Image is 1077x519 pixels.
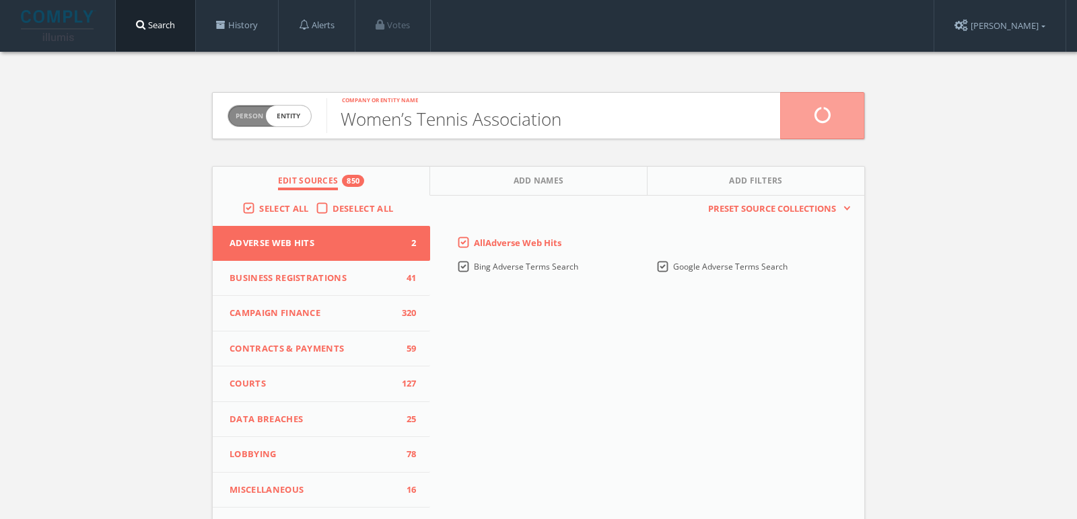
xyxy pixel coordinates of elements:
span: All Adverse Web Hits [474,237,561,249]
span: Bing Adverse Terms Search [474,261,578,272]
span: 320 [396,307,417,320]
button: Edit Sources850 [213,167,430,196]
span: 78 [396,448,417,461]
span: 127 [396,377,417,391]
span: Miscellaneous [230,483,396,497]
span: Courts [230,377,396,391]
span: Business Registrations [230,272,396,285]
img: illumis [21,10,96,41]
span: 59 [396,342,417,356]
button: Lobbying78 [213,437,430,473]
span: Preset Source Collections [701,202,843,216]
span: Edit Sources [278,175,339,190]
span: Select All [259,202,308,214]
button: Adverse Web Hits2 [213,226,430,261]
button: Add Names [430,167,648,196]
span: 25 [396,413,417,426]
span: 41 [396,272,417,285]
span: Person [236,111,263,121]
button: Campaign Finance320 [213,296,430,331]
span: Adverse Web Hits [230,237,396,250]
button: Business Registrations41 [213,261,430,296]
span: Data Breaches [230,413,396,426]
button: Courts127 [213,366,430,402]
span: Lobbying [230,448,396,461]
span: 16 [396,483,417,497]
button: Preset Source Collections [701,202,851,216]
span: 2 [396,237,417,250]
button: Data Breaches25 [213,402,430,438]
span: Add Names [514,175,564,190]
button: Contracts & Payments59 [213,331,430,367]
span: Google Adverse Terms Search [673,261,788,272]
span: Campaign Finance [230,307,396,320]
span: Contracts & Payments [230,342,396,356]
span: Deselect All [333,202,394,214]
button: Add Filters [648,167,864,196]
div: 850 [342,175,364,187]
button: Miscellaneous16 [213,473,430,508]
span: Add Filters [729,175,783,190]
span: entity [266,106,311,126]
